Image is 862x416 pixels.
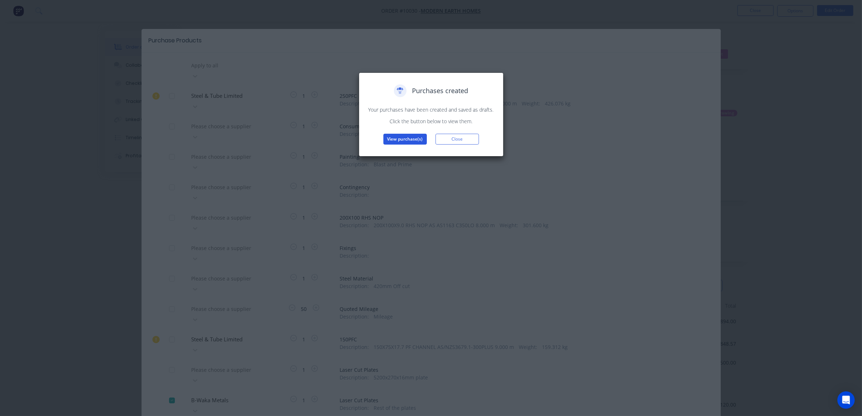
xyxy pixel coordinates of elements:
p: Click the button below to view them. [366,117,496,125]
button: View purchase(s) [383,134,427,145]
span: Purchases created [412,86,468,96]
div: Open Intercom Messenger [837,391,855,409]
button: Close [436,134,479,145]
p: Your purchases have been created and saved as drafts. [366,106,496,113]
